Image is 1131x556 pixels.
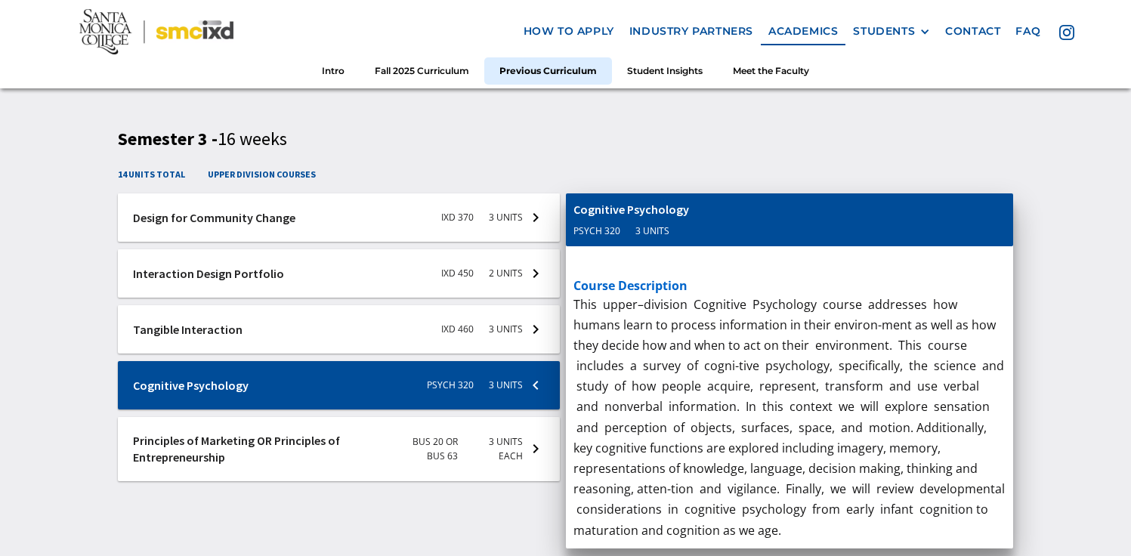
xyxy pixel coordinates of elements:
[118,128,1013,150] h3: Semester 3 -
[853,25,930,38] div: STUDENTS
[208,167,316,181] h4: upper division courses
[718,57,824,85] a: Meet the Faculty
[1008,17,1048,45] a: faq
[484,57,612,85] a: Previous Curriculum
[938,17,1008,45] a: contact
[307,57,360,85] a: Intro
[118,167,185,181] h4: 14 units total
[761,17,845,45] a: Academics
[516,17,622,45] a: how to apply
[1059,24,1074,39] img: icon - instagram
[612,57,718,85] a: Student Insights
[218,127,287,150] span: 16 weeks
[79,9,233,54] img: Santa Monica College - SMC IxD logo
[853,25,915,38] div: STUDENTS
[360,57,484,85] a: Fall 2025 Curriculum
[622,17,761,45] a: industry partners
